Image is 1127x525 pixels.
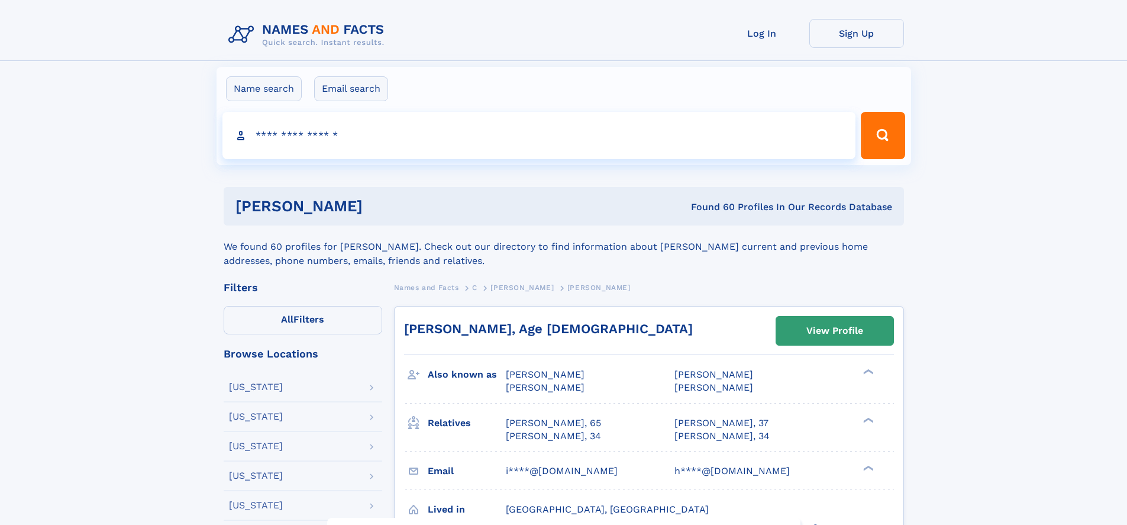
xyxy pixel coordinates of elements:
[490,280,554,295] a: [PERSON_NAME]
[674,382,753,393] span: [PERSON_NAME]
[674,430,770,443] a: [PERSON_NAME], 34
[506,430,601,443] a: [PERSON_NAME], 34
[860,416,874,424] div: ❯
[224,349,382,359] div: Browse Locations
[806,317,863,344] div: View Profile
[281,314,293,325] span: All
[674,417,768,430] a: [PERSON_NAME], 37
[860,464,874,472] div: ❯
[229,471,283,481] div: [US_STATE]
[490,284,554,292] span: [PERSON_NAME]
[229,412,283,421] div: [US_STATE]
[229,382,283,392] div: [US_STATE]
[776,317,893,345] a: View Profile
[527,201,892,214] div: Found 60 Profiles In Our Records Database
[860,368,874,376] div: ❯
[861,112,905,159] button: Search Button
[224,306,382,334] label: Filters
[715,19,809,48] a: Log In
[224,226,904,268] div: We found 60 profiles for [PERSON_NAME]. Check out our directory to find information about [PERSON...
[428,461,506,481] h3: Email
[224,19,394,51] img: Logo Names and Facts
[394,280,459,295] a: Names and Facts
[226,76,302,101] label: Name search
[472,280,477,295] a: C
[506,417,601,430] a: [PERSON_NAME], 65
[428,365,506,385] h3: Also known as
[428,500,506,520] h3: Lived in
[404,321,693,336] a: [PERSON_NAME], Age [DEMOGRAPHIC_DATA]
[224,282,382,293] div: Filters
[428,413,506,433] h3: Relatives
[809,19,904,48] a: Sign Up
[674,369,753,380] span: [PERSON_NAME]
[567,284,631,292] span: [PERSON_NAME]
[229,501,283,510] div: [US_STATE]
[472,284,477,292] span: C
[506,382,585,393] span: [PERSON_NAME]
[506,369,585,380] span: [PERSON_NAME]
[235,199,527,214] h1: [PERSON_NAME]
[222,112,856,159] input: search input
[506,504,709,515] span: [GEOGRAPHIC_DATA], [GEOGRAPHIC_DATA]
[229,442,283,451] div: [US_STATE]
[314,76,388,101] label: Email search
